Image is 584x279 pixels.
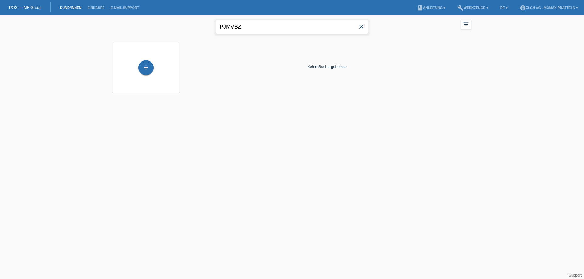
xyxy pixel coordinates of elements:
div: Kund*in hinzufügen [139,63,153,73]
a: E-Mail Support [108,6,142,9]
i: filter_list [463,21,469,28]
a: Einkäufe [84,6,107,9]
a: Kund*innen [57,6,84,9]
i: close [358,23,365,30]
i: book [417,5,423,11]
i: account_circle [520,5,526,11]
div: Keine Suchergebnisse [182,40,471,93]
a: account_circleXLCH AG - Mömax Pratteln ▾ [517,6,581,9]
a: bookAnleitung ▾ [414,6,448,9]
i: build [457,5,464,11]
a: DE ▾ [497,6,511,9]
a: buildWerkzeuge ▾ [454,6,491,9]
a: Support [569,273,582,277]
input: Suche... [216,20,368,34]
a: POS — MF Group [9,5,41,10]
